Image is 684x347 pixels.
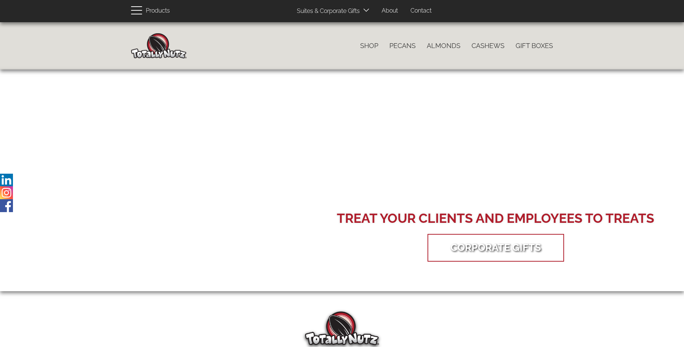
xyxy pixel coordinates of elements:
[376,4,403,18] a: About
[146,6,170,16] span: Products
[305,312,379,345] img: Totally Nutz Logo
[421,38,466,54] a: Almonds
[466,38,510,54] a: Cashews
[355,38,384,54] a: Shop
[510,38,559,54] a: Gift Boxes
[384,38,421,54] a: Pecans
[131,33,187,58] img: Home
[291,4,362,18] a: Suites & Corporate Gifts
[337,209,654,228] div: Treat your Clients and Employees to Treats
[439,236,552,259] a: Corporate Gifts
[405,4,437,18] a: Contact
